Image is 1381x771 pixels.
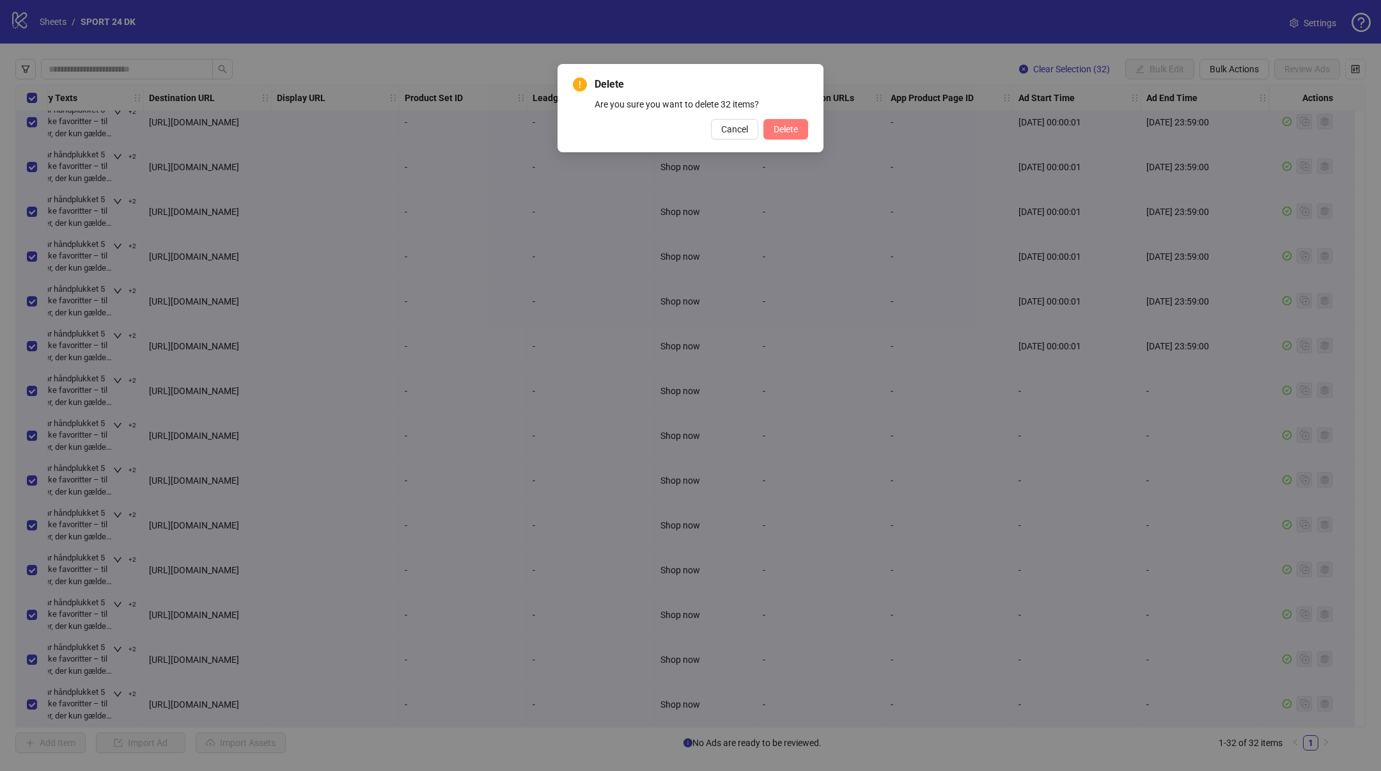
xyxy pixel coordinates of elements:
button: Cancel [711,119,758,139]
div: Are you sure you want to delete 32 items? [595,97,808,111]
span: Delete [774,124,798,134]
span: exclamation-circle [573,77,587,91]
span: Cancel [721,124,748,134]
button: Delete [763,119,808,139]
span: Delete [595,77,808,92]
